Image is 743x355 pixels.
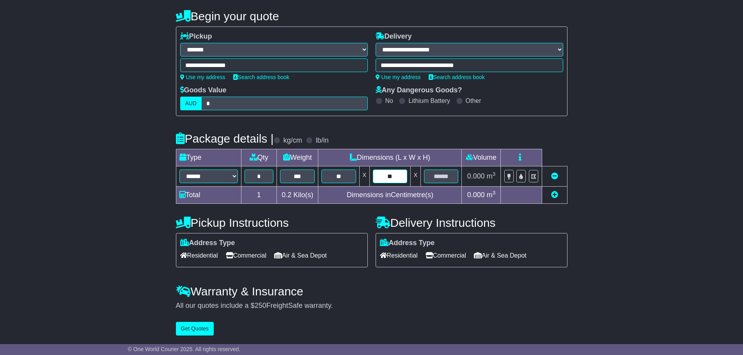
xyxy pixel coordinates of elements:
td: Dimensions in Centimetre(s) [318,187,462,204]
span: 250 [255,302,266,309]
label: No [385,97,393,104]
label: Delivery [376,32,412,41]
a: Use my address [376,74,421,80]
span: Commercial [226,249,266,261]
span: m [487,172,496,180]
a: Use my address [180,74,225,80]
div: All our quotes include a $ FreightSafe warranty. [176,302,567,310]
button: Get Quotes [176,322,214,336]
span: Residential [180,249,218,261]
a: Remove this item [551,172,558,180]
span: Commercial [426,249,466,261]
label: lb/in [316,136,328,145]
span: 0.000 [467,172,485,180]
label: Goods Value [180,86,227,95]
label: Address Type [380,239,435,247]
h4: Delivery Instructions [376,216,567,229]
td: x [359,166,369,187]
td: Weight [277,149,318,166]
span: m [487,191,496,199]
label: kg/cm [283,136,302,145]
label: AUD [180,97,202,110]
label: Other [466,97,481,104]
a: Search address book [233,74,289,80]
span: Air & Sea Depot [274,249,327,261]
h4: Pickup Instructions [176,216,368,229]
span: Air & Sea Depot [474,249,527,261]
td: Qty [241,149,277,166]
span: 0.2 [282,191,291,199]
label: Address Type [180,239,235,247]
span: © One World Courier 2025. All rights reserved. [128,346,241,352]
h4: Package details | [176,132,274,145]
td: x [411,166,421,187]
label: Any Dangerous Goods? [376,86,462,95]
td: Volume [462,149,501,166]
label: Pickup [180,32,212,41]
td: Total [176,187,241,204]
span: 0.000 [467,191,485,199]
span: Residential [380,249,418,261]
td: Dimensions (L x W x H) [318,149,462,166]
td: Type [176,149,241,166]
h4: Warranty & Insurance [176,285,567,298]
sup: 3 [493,171,496,177]
h4: Begin your quote [176,10,567,23]
td: 1 [241,187,277,204]
a: Add new item [551,191,558,199]
sup: 3 [493,190,496,196]
label: Lithium Battery [408,97,450,104]
a: Search address book [429,74,485,80]
td: Kilo(s) [277,187,318,204]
